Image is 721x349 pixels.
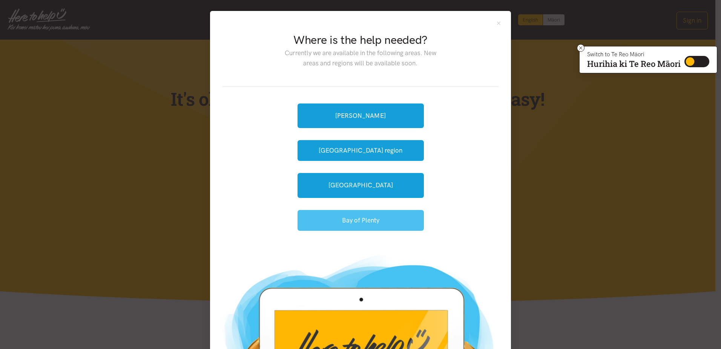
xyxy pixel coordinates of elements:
[495,20,502,26] button: Close
[279,32,442,48] h2: Where is the help needed?
[298,103,424,128] a: [PERSON_NAME]
[279,48,442,68] p: Currently we are available in the following areas. New areas and regions will be available soon.
[587,52,681,57] p: Switch to Te Reo Māori
[298,140,424,161] button: [GEOGRAPHIC_DATA] region
[298,210,424,231] button: Bay of Plenty
[298,173,424,198] a: [GEOGRAPHIC_DATA]
[587,60,681,67] p: Hurihia ki Te Reo Māori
